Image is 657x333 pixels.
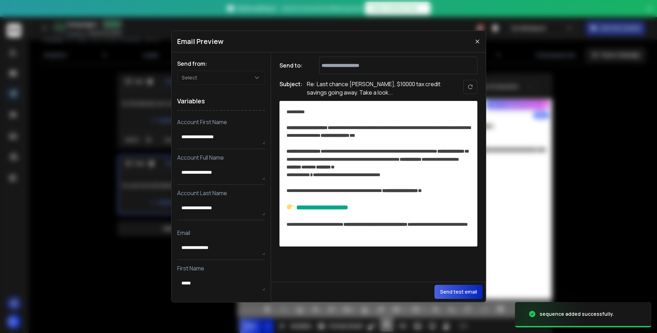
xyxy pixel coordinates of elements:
[177,229,265,237] p: Email
[434,285,483,299] button: Send test email
[540,310,614,318] div: sequence added successfully.
[307,80,447,97] p: Re: Last chance [PERSON_NAME], $10000 tax credit savings going away. Take a look...
[177,264,265,273] p: First Name
[177,189,265,197] p: Account Last Name
[177,118,265,126] p: Account First Name
[177,153,265,162] p: Account Full Name
[279,80,303,97] h1: Subject:
[279,61,308,70] h1: Send to:
[177,92,265,111] h1: Variables
[177,59,265,68] h1: Send from:
[177,37,224,46] h1: Email Preview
